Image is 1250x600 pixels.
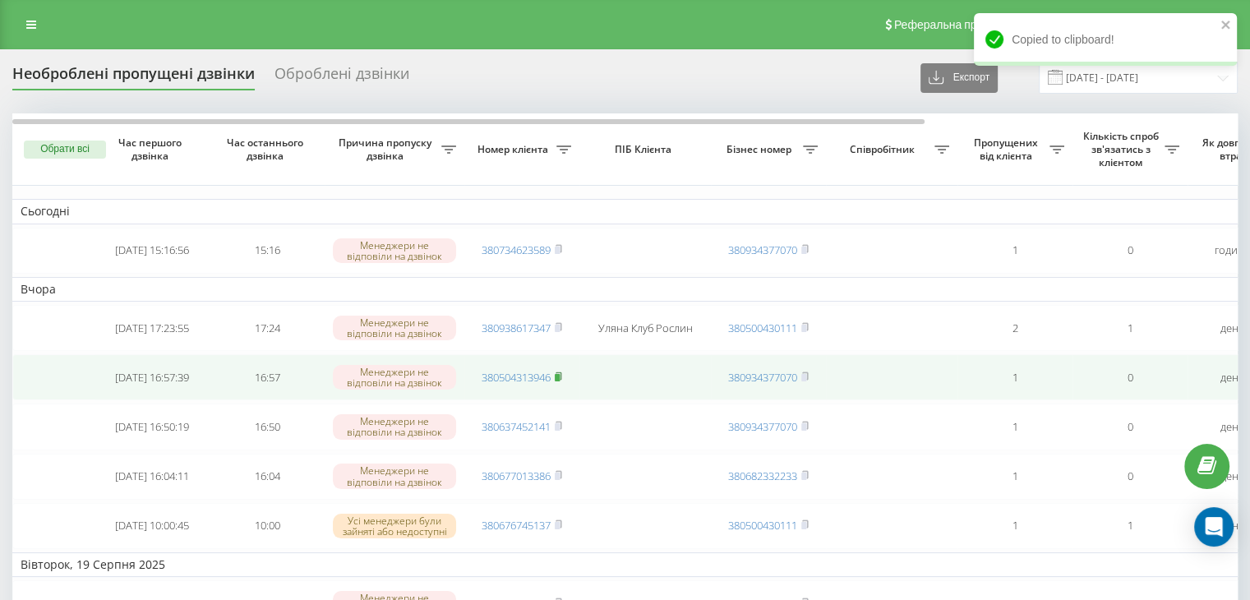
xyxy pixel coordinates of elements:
[223,136,311,162] span: Час останнього дзвінка
[210,228,325,274] td: 15:16
[1220,18,1232,34] button: close
[1081,130,1165,168] span: Кількість спроб зв'язатись з клієнтом
[1194,507,1234,547] div: Open Intercom Messenger
[579,305,711,351] td: Уляна Клуб Рослин
[333,365,456,390] div: Менеджери не відповіли на дзвінок
[12,65,255,90] div: Необроблені пропущені дзвінки
[210,404,325,450] td: 16:50
[95,404,210,450] td: [DATE] 16:50:19
[210,503,325,549] td: 10:00
[1072,404,1188,450] td: 0
[728,419,797,434] a: 380934377070
[957,503,1072,549] td: 1
[1072,454,1188,500] td: 0
[1072,228,1188,274] td: 0
[482,468,551,483] a: 380677013386
[957,354,1072,400] td: 1
[95,454,210,500] td: [DATE] 16:04:11
[482,370,551,385] a: 380504313946
[95,503,210,549] td: [DATE] 10:00:45
[966,136,1049,162] span: Пропущених від клієнта
[957,454,1072,500] td: 1
[95,305,210,351] td: [DATE] 17:23:55
[593,143,697,156] span: ПІБ Клієнта
[333,514,456,538] div: Усі менеджери були зайняті або недоступні
[333,238,456,263] div: Менеджери не відповіли на дзвінок
[957,305,1072,351] td: 2
[482,518,551,533] a: 380676745137
[274,65,409,90] div: Оброблені дзвінки
[728,370,797,385] a: 380934377070
[333,414,456,439] div: Менеджери не відповіли на дзвінок
[210,354,325,400] td: 16:57
[728,321,797,335] a: 380500430111
[108,136,196,162] span: Час першого дзвінка
[482,321,551,335] a: 380938617347
[728,468,797,483] a: 380682332233
[95,354,210,400] td: [DATE] 16:57:39
[333,136,441,162] span: Причина пропуску дзвінка
[210,454,325,500] td: 16:04
[728,518,797,533] a: 380500430111
[473,143,556,156] span: Номер клієнта
[894,18,1015,31] span: Реферальна програма
[957,228,1072,274] td: 1
[210,305,325,351] td: 17:24
[834,143,934,156] span: Співробітник
[1072,305,1188,351] td: 1
[333,316,456,340] div: Менеджери не відповіли на дзвінок
[24,141,106,159] button: Обрати всі
[920,63,998,93] button: Експорт
[1072,503,1188,549] td: 1
[957,404,1072,450] td: 1
[333,464,456,488] div: Менеджери не відповіли на дзвінок
[482,242,551,257] a: 380734623589
[1072,354,1188,400] td: 0
[719,143,803,156] span: Бізнес номер
[728,242,797,257] a: 380934377070
[974,13,1237,66] div: Copied to clipboard!
[482,419,551,434] a: 380637452141
[95,228,210,274] td: [DATE] 15:16:56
